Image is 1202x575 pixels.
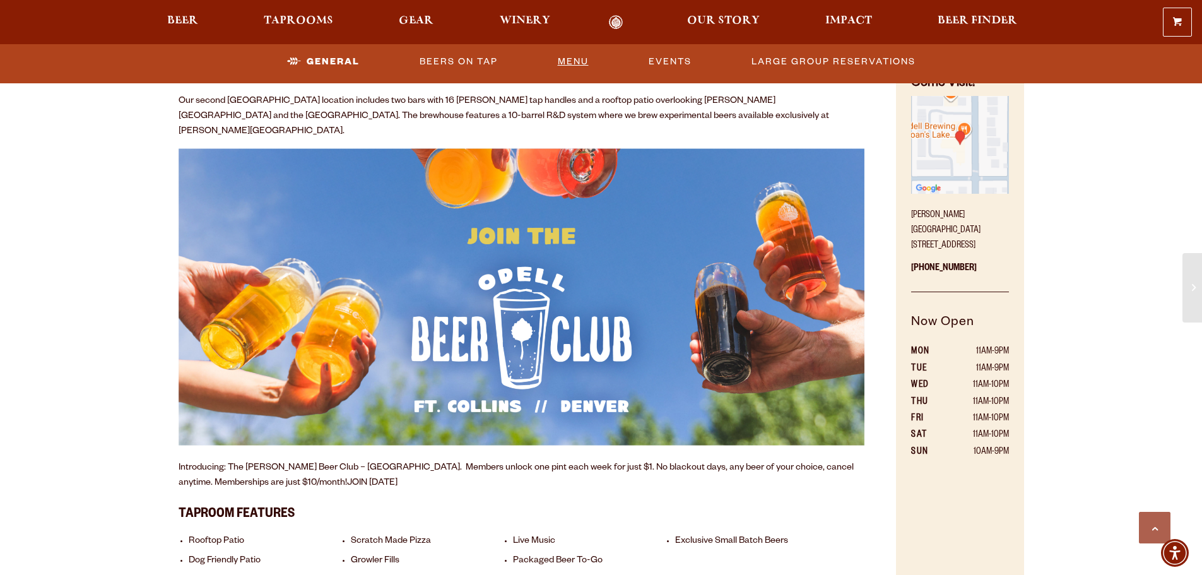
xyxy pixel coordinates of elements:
th: MON [911,344,945,360]
span: Winery [500,16,550,26]
td: 11AM-9PM [945,361,1009,377]
p: Our second [GEOGRAPHIC_DATA] location includes two bars with 16 [PERSON_NAME] tap handles and a r... [179,94,865,139]
img: Small thumbnail of location on map [911,96,1008,193]
li: Growler Fills [351,555,507,567]
img: Odell Beer Club [179,148,865,446]
td: 11AM-10PM [945,394,1009,411]
td: 11AM-10PM [945,377,1009,394]
span: Impact [825,16,872,26]
a: Odell Home [592,15,640,30]
a: Our Story [679,15,768,30]
td: 10AM-9PM [945,444,1009,461]
li: Exclusive Small Batch Beers [675,536,831,548]
h4: Come Visit! [911,75,1008,93]
span: Beer [167,16,198,26]
th: THU [911,394,945,411]
a: Events [644,47,697,76]
p: Introducing: The [PERSON_NAME] Beer Club – [GEOGRAPHIC_DATA]. Members unlock one pint each week f... [179,461,865,491]
li: Scratch Made Pizza [351,536,507,548]
th: WED [911,377,945,394]
h5: Now Open [911,313,1008,345]
span: Taprooms [264,16,333,26]
a: Beer Finder [929,15,1025,30]
td: 11AM-10PM [945,427,1009,444]
span: Our Story [687,16,760,26]
p: [PERSON_NAME][GEOGRAPHIC_DATA] [STREET_ADDRESS] [911,201,1008,254]
li: Packaged Beer To-Go [513,555,669,567]
a: Gear [391,15,442,30]
th: FRI [911,411,945,427]
a: JOIN [DATE] [347,478,398,489]
li: Rooftop Patio [189,536,345,548]
a: Impact [817,15,880,30]
a: Menu [553,47,594,76]
p: [PHONE_NUMBER] [911,254,1008,292]
a: Scroll to top [1139,512,1170,543]
li: Live Music [513,536,669,548]
a: Find on Google Maps (opens in a new window) [911,187,1008,198]
td: 11AM-10PM [945,411,1009,427]
h3: Taproom Features [179,499,865,526]
a: Taprooms [256,15,341,30]
span: Gear [399,16,433,26]
th: SUN [911,444,945,461]
li: Dog Friendly Patio [189,555,345,567]
a: Winery [492,15,558,30]
a: Beers On Tap [415,47,503,76]
td: 11AM-9PM [945,344,1009,360]
th: SAT [911,427,945,444]
a: Beer [159,15,206,30]
a: Large Group Reservations [746,47,921,76]
th: TUE [911,361,945,377]
div: Accessibility Menu [1161,539,1189,567]
span: Beer Finder [938,16,1017,26]
a: General [282,47,365,76]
